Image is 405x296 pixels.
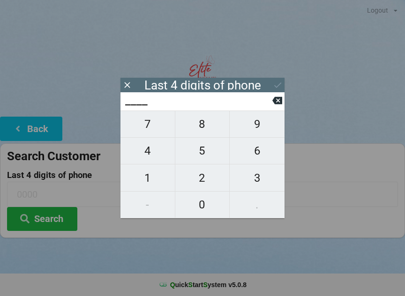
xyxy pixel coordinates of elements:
span: 7 [120,114,175,134]
div: Last 4 digits of phone [144,81,261,90]
span: 2 [175,168,230,188]
span: 3 [230,168,285,188]
button: 6 [230,138,285,164]
span: 9 [230,114,285,134]
button: 3 [230,164,285,191]
span: 1 [120,168,175,188]
button: 0 [175,192,230,218]
span: 6 [230,141,285,161]
button: 7 [120,111,175,138]
span: 8 [175,114,230,134]
button: 5 [175,138,230,164]
span: 5 [175,141,230,161]
span: 4 [120,141,175,161]
button: 2 [175,164,230,191]
button: 4 [120,138,175,164]
button: 9 [230,111,285,138]
button: 8 [175,111,230,138]
button: 1 [120,164,175,191]
span: 0 [175,195,230,215]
